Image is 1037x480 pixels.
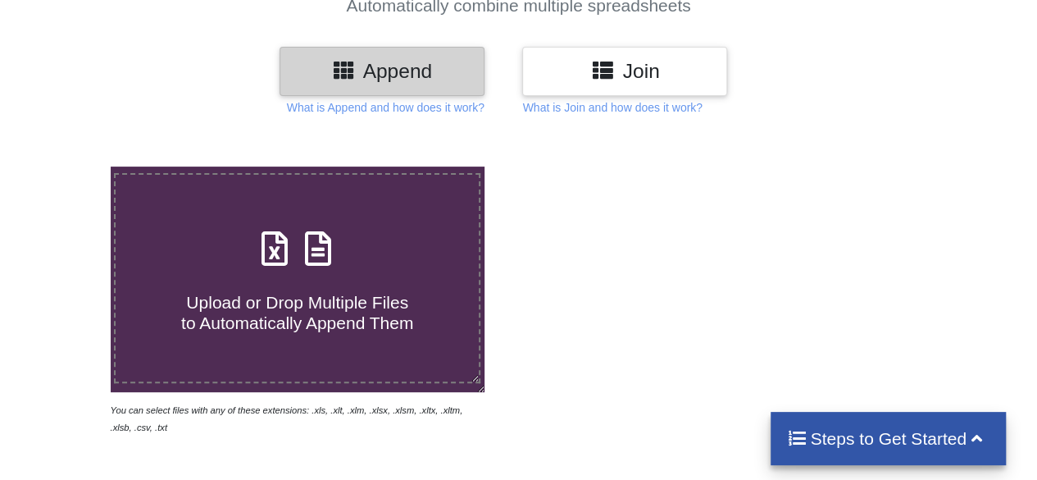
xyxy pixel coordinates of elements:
h3: Join [534,59,715,83]
span: Upload or Drop Multiple Files to Automatically Append Them [181,293,413,332]
h4: Steps to Get Started [787,428,989,449]
i: You can select files with any of these extensions: .xls, .xlt, .xlm, .xlsx, .xlsm, .xltx, .xltm, ... [111,405,463,432]
p: What is Append and how does it work? [287,99,484,116]
h3: Append [292,59,472,83]
p: What is Join and how does it work? [522,99,702,116]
